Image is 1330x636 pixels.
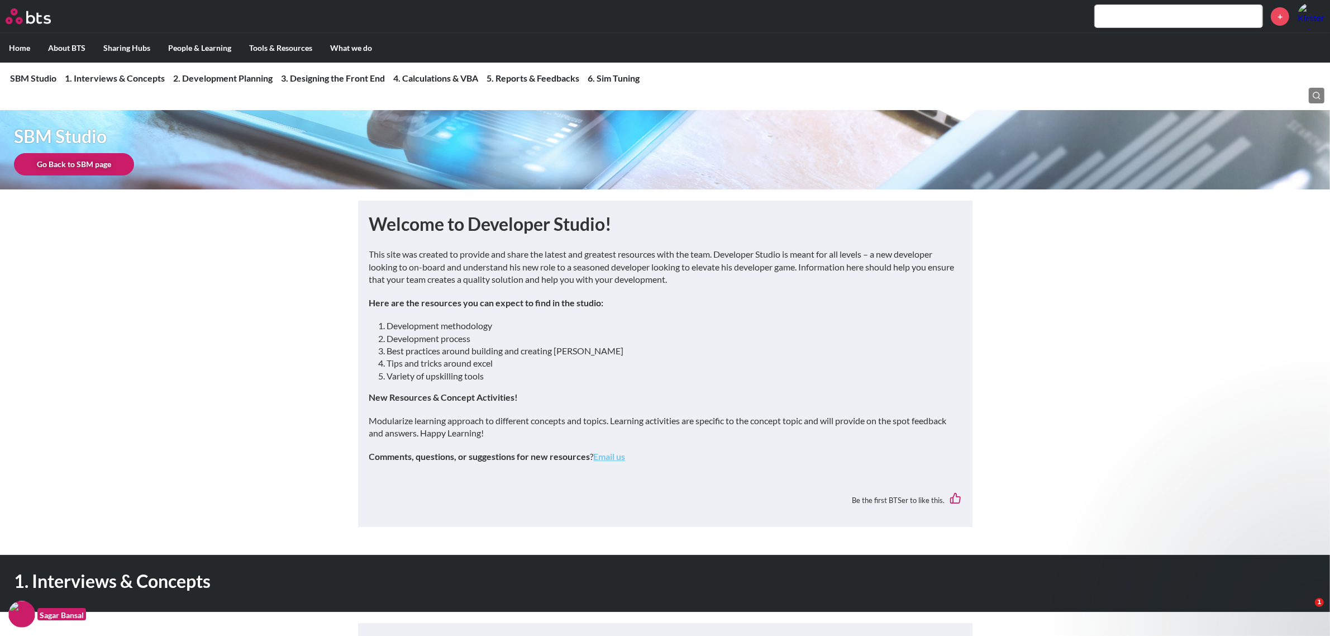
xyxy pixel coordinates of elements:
[281,73,385,83] a: 3. Designing the Front End
[369,485,961,515] div: Be the first BTSer to like this.
[1107,396,1330,606] iframe: Intercom notifications message
[369,415,961,440] p: Modularize learning approach to different concepts and topics. Learning activities are specific t...
[240,34,321,63] label: Tools & Resources
[369,297,604,308] strong: Here are the resources you can expect to find in the studio:
[369,248,961,286] p: This site was created to provide and share the latest and greatest resources with the team. Devel...
[487,73,579,83] a: 5. Reports & Feedbacks
[594,451,626,462] a: Email us
[387,320,952,332] li: Development methodology
[369,451,590,462] strong: Comments, questions, or suggestions for new resources
[173,73,273,83] a: 2. Development Planning
[8,601,35,628] img: F
[14,569,926,594] h1: 1. Interviews & Concepts
[1315,598,1324,607] span: 1
[369,212,961,237] h1: Welcome to Developer Studio!
[10,73,56,83] a: SBM Studio
[588,73,640,83] a: 6. Sim Tuning
[1298,3,1324,30] a: Profile
[369,392,518,402] strong: New Resources & Concept Activities!
[6,8,51,24] img: BTS Logo
[369,450,961,463] p: ?
[321,34,381,63] label: What we do
[387,345,952,357] li: Best practices around building and creating [PERSON_NAME]
[159,34,240,63] label: People & Learning
[1298,3,1324,30] img: Kirsten See
[65,73,165,83] a: 1. Interviews & Concepts
[1271,7,1289,26] a: +
[387,333,952,345] li: Development process
[6,8,71,24] a: Go home
[39,34,94,63] label: About BTS
[387,370,952,382] li: Variety of upskilling tools
[387,357,952,369] li: Tips and tricks around excel
[37,608,86,621] figcaption: Sagar Bansal
[14,124,926,149] h1: SBM Studio
[14,153,134,175] a: Go Back to SBM page
[1292,598,1319,625] iframe: Intercom live chat
[94,34,159,63] label: Sharing Hubs
[393,73,478,83] a: 4. Calculations & VBA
